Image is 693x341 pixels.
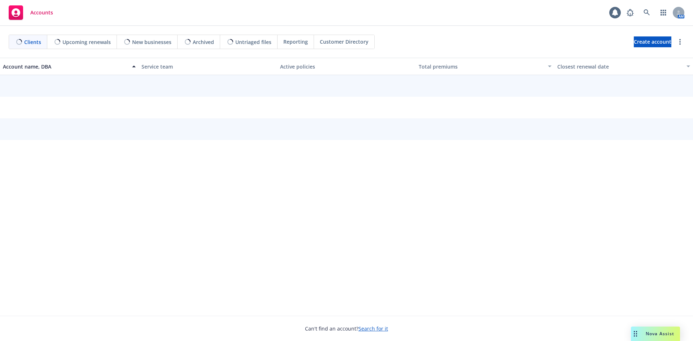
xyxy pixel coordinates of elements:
[634,36,671,47] a: Create account
[283,38,308,45] span: Reporting
[30,10,53,16] span: Accounts
[132,38,171,46] span: New businesses
[676,38,684,46] a: more
[320,38,369,45] span: Customer Directory
[193,38,214,46] span: Archived
[634,35,671,49] span: Create account
[277,58,416,75] button: Active policies
[554,58,693,75] button: Closest renewal date
[419,63,544,70] div: Total premiums
[24,38,41,46] span: Clients
[139,58,277,75] button: Service team
[623,5,637,20] a: Report a Bug
[416,58,554,75] button: Total premiums
[6,3,56,23] a: Accounts
[62,38,111,46] span: Upcoming renewals
[631,327,680,341] button: Nova Assist
[640,5,654,20] a: Search
[646,331,674,337] span: Nova Assist
[235,38,271,46] span: Untriaged files
[631,327,640,341] div: Drag to move
[358,325,388,332] a: Search for it
[557,63,682,70] div: Closest renewal date
[280,63,413,70] div: Active policies
[141,63,274,70] div: Service team
[656,5,671,20] a: Switch app
[305,325,388,332] span: Can't find an account?
[3,63,128,70] div: Account name, DBA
